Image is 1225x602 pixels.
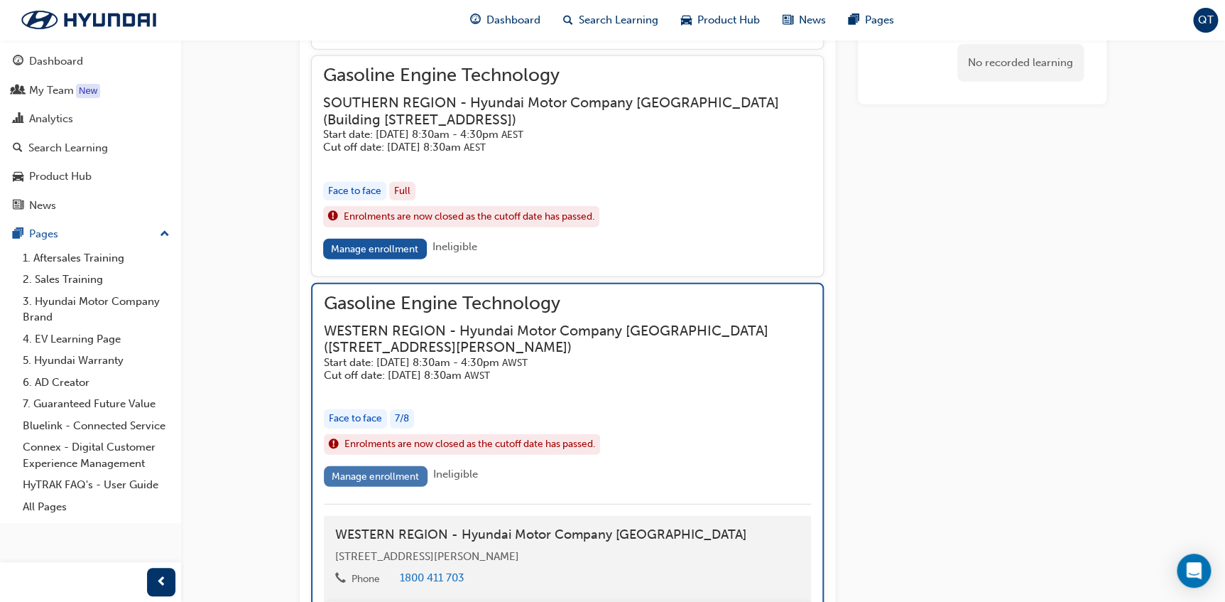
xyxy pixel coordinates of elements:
a: 7. Guaranteed Future Value [17,393,175,415]
span: Ineligible [433,468,478,480]
span: news-icon [783,11,793,29]
span: Australian Western Standard Time AWST [464,370,490,382]
div: Tooltip anchor [76,84,100,98]
span: search-icon [563,11,573,29]
a: 2. Sales Training [17,269,175,291]
a: 1800 411 703 [400,571,464,584]
a: Connex - Digital Customer Experience Management [17,436,175,474]
span: exclaim-icon [329,436,339,454]
span: Ineligible [432,240,477,253]
a: Manage enrollment [324,466,428,487]
span: Pages [865,12,894,28]
h5: Start date: [DATE] 8:30am - 4:30pm [323,128,789,141]
h3: SOUTHERN REGION - Hyundai Motor Company [GEOGRAPHIC_DATA] ( Building [STREET_ADDRESS] ) [323,95,789,128]
button: DashboardMy TeamAnalyticsSearch LearningProduct HubNews [6,45,175,221]
a: Product Hub [6,163,175,190]
span: phone-icon [335,573,346,586]
span: Enrolments are now closed as the cutoff date has passed. [344,209,594,225]
span: people-icon [13,85,23,97]
button: QT [1193,8,1218,33]
div: No recorded learning [957,44,1084,82]
a: news-iconNews [771,6,837,35]
div: Face to face [323,182,386,201]
button: Pages [6,221,175,247]
div: Full [389,182,415,201]
a: 3. Hyundai Motor Company Brand [17,291,175,328]
span: pages-icon [13,228,23,241]
span: News [799,12,826,28]
a: 6. AD Creator [17,372,175,394]
div: Face to face [324,409,387,429]
span: Product Hub [697,12,760,28]
span: guage-icon [13,55,23,68]
div: News [29,198,56,214]
a: Dashboard [6,48,175,75]
a: HyTRAK FAQ's - User Guide [17,474,175,496]
span: pages-icon [849,11,859,29]
div: Open Intercom Messenger [1177,554,1211,588]
h5: Cut off date: [DATE] 8:30am [323,141,789,154]
h5: Start date: [DATE] 8:30am - 4:30pm [324,356,788,370]
span: search-icon [13,142,23,155]
a: 1. Aftersales Training [17,247,175,269]
a: Manage enrollment [323,239,427,259]
div: Phone [352,572,380,586]
img: Trak [7,5,170,35]
span: car-icon [681,11,692,29]
span: [STREET_ADDRESS][PERSON_NAME] [335,550,519,563]
span: Dashboard [486,12,540,28]
a: pages-iconPages [837,6,905,35]
span: Australian Eastern Standard Time AEST [464,141,486,154]
span: Australian Eastern Standard Time AEST [501,129,523,141]
span: Enrolments are now closed as the cutoff date has passed. [344,436,595,453]
div: 7 / 8 [390,409,414,429]
a: Bluelink - Connected Service [17,415,175,437]
a: Analytics [6,106,175,132]
a: car-iconProduct Hub [670,6,771,35]
a: All Pages [17,496,175,518]
div: Search Learning [28,140,108,156]
span: QT [1198,12,1214,28]
a: News [6,193,175,219]
span: Gasoline Engine Technology [323,68,812,84]
span: news-icon [13,200,23,213]
a: Search Learning [6,135,175,161]
span: Search Learning [579,12,658,28]
a: search-iconSearch Learning [552,6,670,35]
span: exclaim-icon [328,208,338,226]
div: Dashboard [29,53,83,70]
a: guage-iconDashboard [459,6,552,35]
span: chart-icon [13,113,23,126]
h3: WESTERN REGION - Hyundai Motor Company [GEOGRAPHIC_DATA] ( [STREET_ADDRESS][PERSON_NAME] ) [324,323,788,356]
span: Australian Western Standard Time AWST [502,357,528,369]
a: My Team [6,77,175,104]
span: guage-icon [470,11,481,29]
h4: WESTERN REGION - Hyundai Motor Company [GEOGRAPHIC_DATA] [335,527,800,543]
span: prev-icon [156,574,167,591]
a: 4. EV Learning Page [17,328,175,350]
div: Product Hub [29,168,92,185]
button: Gasoline Engine TechnologySOUTHERN REGION - Hyundai Motor Company [GEOGRAPHIC_DATA](Building [STR... [323,68,812,265]
a: 5. Hyundai Warranty [17,350,175,372]
span: up-icon [160,225,170,244]
span: Gasoline Engine Technology [324,296,811,312]
div: Analytics [29,111,73,127]
div: Pages [29,226,58,242]
button: Gasoline Engine TechnologyWESTERN REGION - Hyundai Motor Company [GEOGRAPHIC_DATA]([STREET_ADDRES... [324,296,811,493]
h5: Cut off date: [DATE] 8:30am [324,369,788,382]
div: My Team [29,82,74,99]
span: car-icon [13,171,23,183]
